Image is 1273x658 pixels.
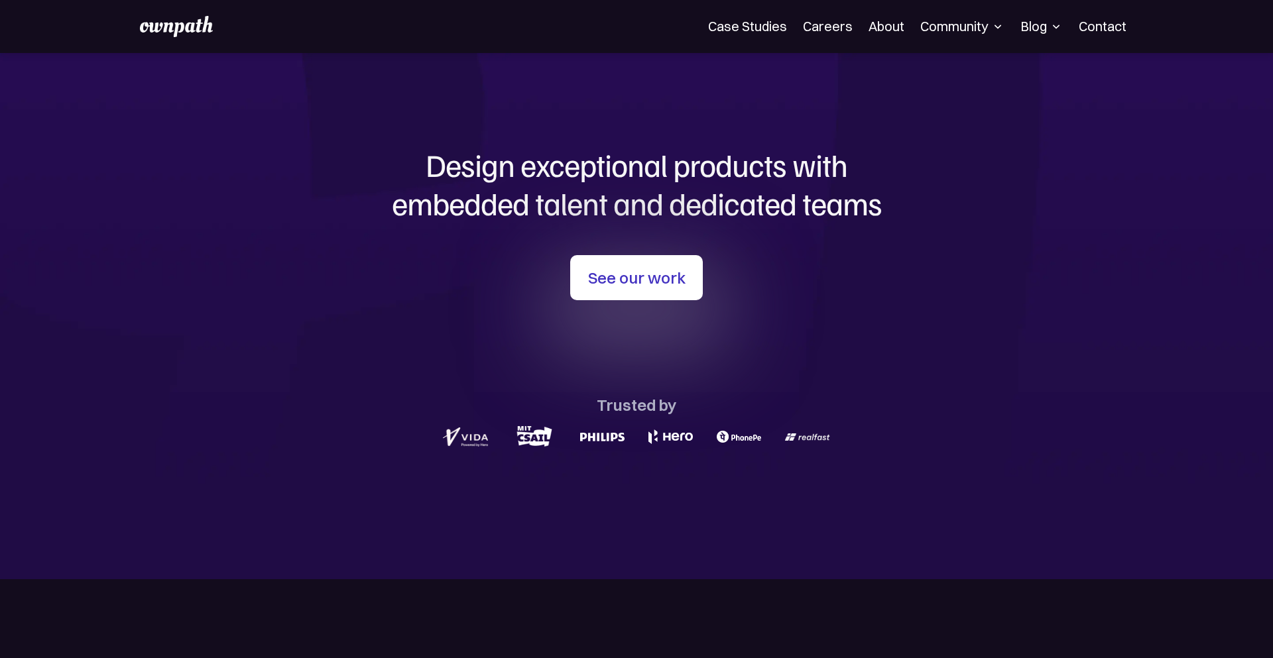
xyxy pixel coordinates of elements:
[318,146,955,222] h1: Design exceptional products with embedded talent and dedicated teams
[570,255,703,300] a: See our work
[708,19,787,34] a: Case Studies
[869,19,904,34] a: About
[920,19,1004,34] div: Community
[1079,19,1126,34] a: Contact
[597,396,676,414] div: Trusted by
[1020,19,1063,34] div: Blog
[803,19,853,34] a: Careers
